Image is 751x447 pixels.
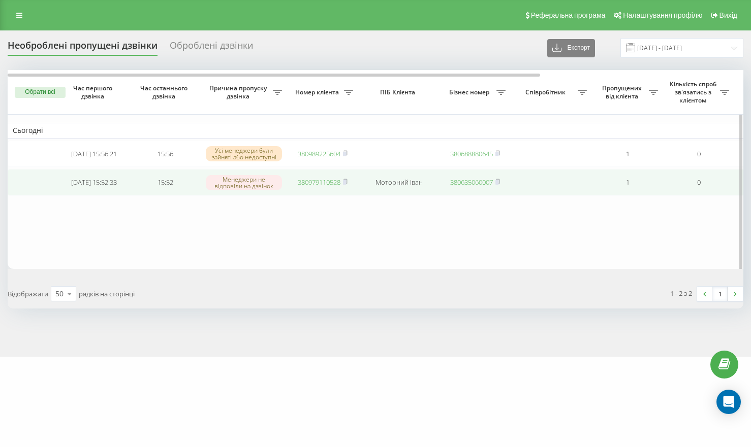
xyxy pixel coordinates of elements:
[79,289,135,298] span: рядків на сторінці
[450,149,493,158] a: 380688880645
[58,141,130,167] td: [DATE] 15:56:21
[712,287,728,301] a: 1
[292,88,344,96] span: Номер клієнта
[58,169,130,196] td: [DATE] 15:52:33
[445,88,496,96] span: Бізнес номер
[358,169,440,196] td: Моторний Іван
[668,80,720,104] span: Кількість спроб зв'язатись з клієнтом
[15,87,66,98] button: Обрати всі
[592,169,663,196] td: 1
[67,84,121,100] span: Час першого дзвінка
[138,84,193,100] span: Час останнього дзвінка
[130,141,201,167] td: 15:56
[623,11,702,19] span: Налаштування профілю
[597,84,649,100] span: Пропущених від клієнта
[130,169,201,196] td: 15:52
[592,141,663,167] td: 1
[298,149,340,158] a: 380989225604
[170,40,253,56] div: Оброблені дзвінки
[55,289,64,299] div: 50
[663,169,734,196] td: 0
[516,88,578,96] span: Співробітник
[206,146,282,161] div: Усі менеджери були зайняті або недоступні
[719,11,737,19] span: Вихід
[298,178,340,187] a: 380979110528
[547,39,595,57] button: Експорт
[8,289,48,298] span: Відображати
[663,141,734,167] td: 0
[8,40,158,56] div: Необроблені пропущені дзвінки
[367,88,431,96] span: ПІБ Клієнта
[531,11,606,19] span: Реферальна програма
[206,84,273,100] span: Причина пропуску дзвінка
[670,288,692,298] div: 1 - 2 з 2
[716,390,741,414] div: Open Intercom Messenger
[206,175,282,190] div: Менеджери не відповіли на дзвінок
[450,178,493,187] a: 380635060007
